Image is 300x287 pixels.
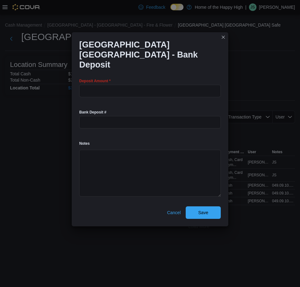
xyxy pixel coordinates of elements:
button: Closes this modal window [220,33,227,41]
button: Save [186,206,221,219]
span: Save [198,209,208,216]
label: Notes [79,141,90,146]
label: Bank Deposit # [79,110,106,115]
label: Deposit Amount * [79,78,111,83]
h1: [GEOGRAPHIC_DATA] [GEOGRAPHIC_DATA] - Bank Deposit [79,40,216,70]
button: Cancel [164,206,183,219]
span: Cancel [167,209,181,216]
